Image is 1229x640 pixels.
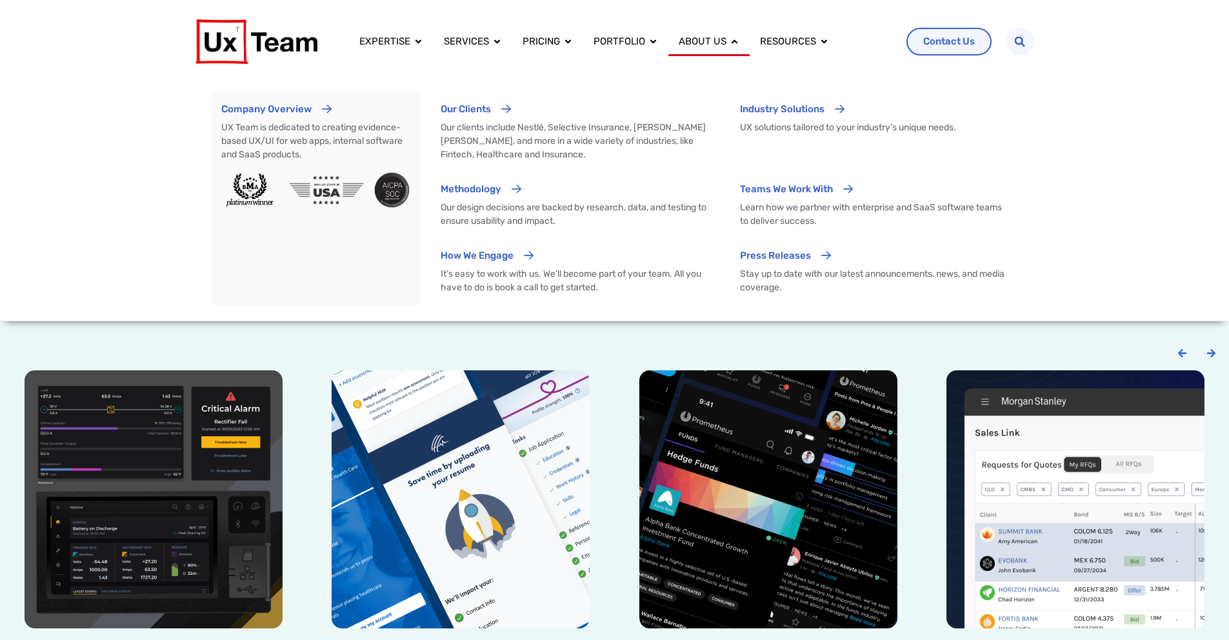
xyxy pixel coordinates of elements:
a: Methodology Our design decisions are backed by research, data, and testing to ensure usability an... [430,172,719,238]
div: Next slide [1206,348,1216,358]
a: Our Clients Our clients include Nestlé, Selective Insurance, [PERSON_NAME] [PERSON_NAME], and mor... [430,92,719,172]
p: How We Engage [441,248,514,263]
img: AICPA SOC badge [374,172,410,208]
img: Power conversion company hardware UI device ux design [25,370,283,628]
p: It’s easy to work with us. We’ll become part of your team. All you have to do is book a call to g... [441,267,709,294]
span: Last Name [254,1,299,12]
span: Subscribe to UX Team newsletter. [16,179,502,191]
a: Contact Us [906,28,992,55]
p: Our design decisions are backed by research, data, and testing to ensure usability and impact. [441,201,709,228]
a: Expertise [359,34,410,49]
div: 3 / 6 [628,370,909,628]
div: Carousel [13,370,1216,628]
span: Contact Us [923,37,975,46]
span: Methodology [441,183,501,195]
p: Industry Solutions [740,102,824,117]
p: Company Overview [221,102,312,117]
a: About us [679,34,726,49]
p: Our clients include Nestlé, Selective Insurance, [PERSON_NAME] [PERSON_NAME], and more in a wide ... [441,121,709,161]
p: Stay up to date with our latest announcements, news, and media coverage. [740,267,1008,294]
a: How We Engage It’s easy to work with us. We’ll become part of your team. All you have to do is bo... [430,238,719,305]
p: Our Clients [441,102,491,117]
iframe: Chat Widget [1164,578,1229,640]
img: Prometheus alts social media mobile app design [639,370,897,628]
div: Search [1006,28,1034,55]
p: UX Team is dedicated to creating evidence-based UX/UI for web apps, internal software and SaaS pr... [221,121,410,161]
div: 2 / 6 [320,370,601,628]
img: 2020 Summer Awards Platinum AwardBest Mobile App Design [221,172,279,208]
a: Industry Solutions UX solutions tailored to your industry’s unique needs. [730,92,1019,172]
a: Portfolio [594,34,645,49]
p: Press Releases [740,248,811,263]
a: Press Releases Stay up to date with our latest announcements, news, and media coverage. [730,238,1019,305]
img: SHC medical job application mobile app [332,370,590,628]
nav: Menu [349,29,896,54]
div: 4 / 6 [935,370,1216,628]
input: Subscribe to UX Team newsletter. [3,181,12,190]
img: Morgan Stanley trading floor application design [946,370,1204,628]
p: Teams We Work With [740,182,833,197]
p: Learn how we partner with enterprise and SaaS software teams to deliver success. [740,201,1008,228]
img: 100% staff in the usa [289,175,363,205]
a: Pricing [523,34,560,49]
a: Resources [760,34,816,49]
img: UX Team Logo [195,19,317,64]
a: Company Overview UX Team is dedicated to creating evidence-based UX/UI for web apps, internal sof... [211,92,420,305]
p: UX solutions tailored to your industry’s unique needs. [740,121,1008,161]
a: Teams We Work With Learn how we partner with enterprise and SaaS software teams to deliver success. [730,172,1019,238]
div: Menu Toggle [349,29,896,54]
a: Services [444,34,489,49]
div: 1 / 6 [13,370,294,628]
div: Previous slide [1177,348,1187,358]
